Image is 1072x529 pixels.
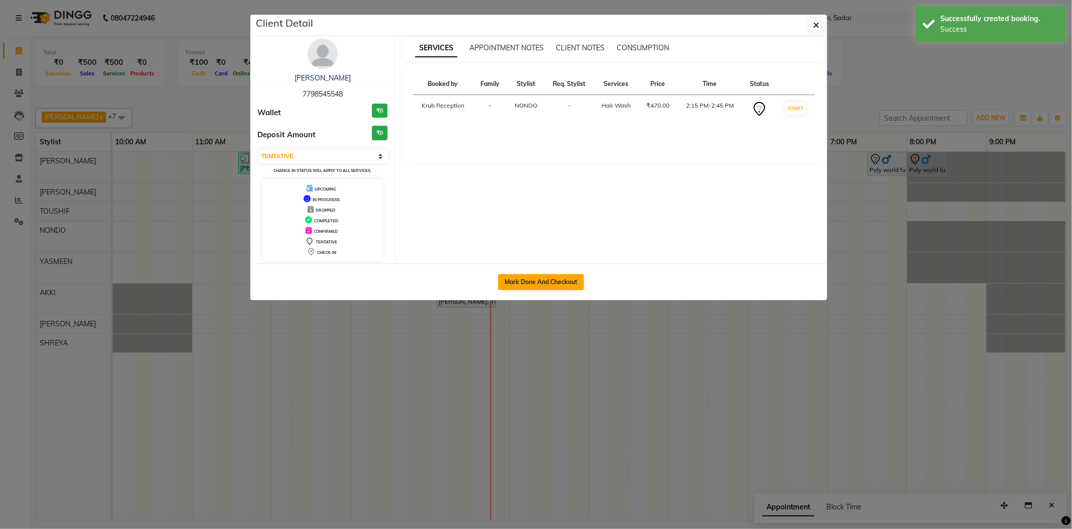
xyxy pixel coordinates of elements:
[515,102,537,109] span: NONDO
[940,14,1058,24] div: Successfully created booking.
[314,229,338,234] span: CONFIRMED
[645,101,671,110] div: ₹470.00
[317,250,336,255] span: CHECK-IN
[258,107,281,119] span: Wallet
[316,208,335,213] span: DROPPED
[273,168,371,173] small: Change in status will apply to all services.
[313,197,340,202] span: IN PROGRESS
[677,95,742,124] td: 2:15 PM-2:45 PM
[556,43,605,52] span: CLIENT NOTES
[413,95,473,124] td: Krub Reception
[498,274,584,290] button: Mark Done And Checkout
[308,39,338,69] img: avatar
[258,129,316,141] span: Deposit Amount
[303,90,343,99] span: 7798545548
[677,73,742,95] th: Time
[594,73,639,95] th: Services
[316,239,337,244] span: TENTATIVE
[295,73,351,82] a: [PERSON_NAME]
[639,73,677,95] th: Price
[315,187,336,192] span: UPCOMING
[473,73,507,95] th: Family
[545,73,594,95] th: Req. Stylist
[600,101,633,110] div: Hair Wash
[742,73,776,95] th: Status
[415,39,457,57] span: SERVICES
[507,73,545,95] th: Stylist
[785,102,806,115] button: START
[545,95,594,124] td: -
[940,24,1058,35] div: Success
[473,95,507,124] td: -
[617,43,669,52] span: CONSUMPTION
[372,104,387,118] h3: ₹0
[413,73,473,95] th: Booked by
[314,218,338,223] span: COMPLETED
[372,126,387,140] h3: ₹0
[256,16,314,31] h5: Client Detail
[469,43,544,52] span: APPOINTMENT NOTES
